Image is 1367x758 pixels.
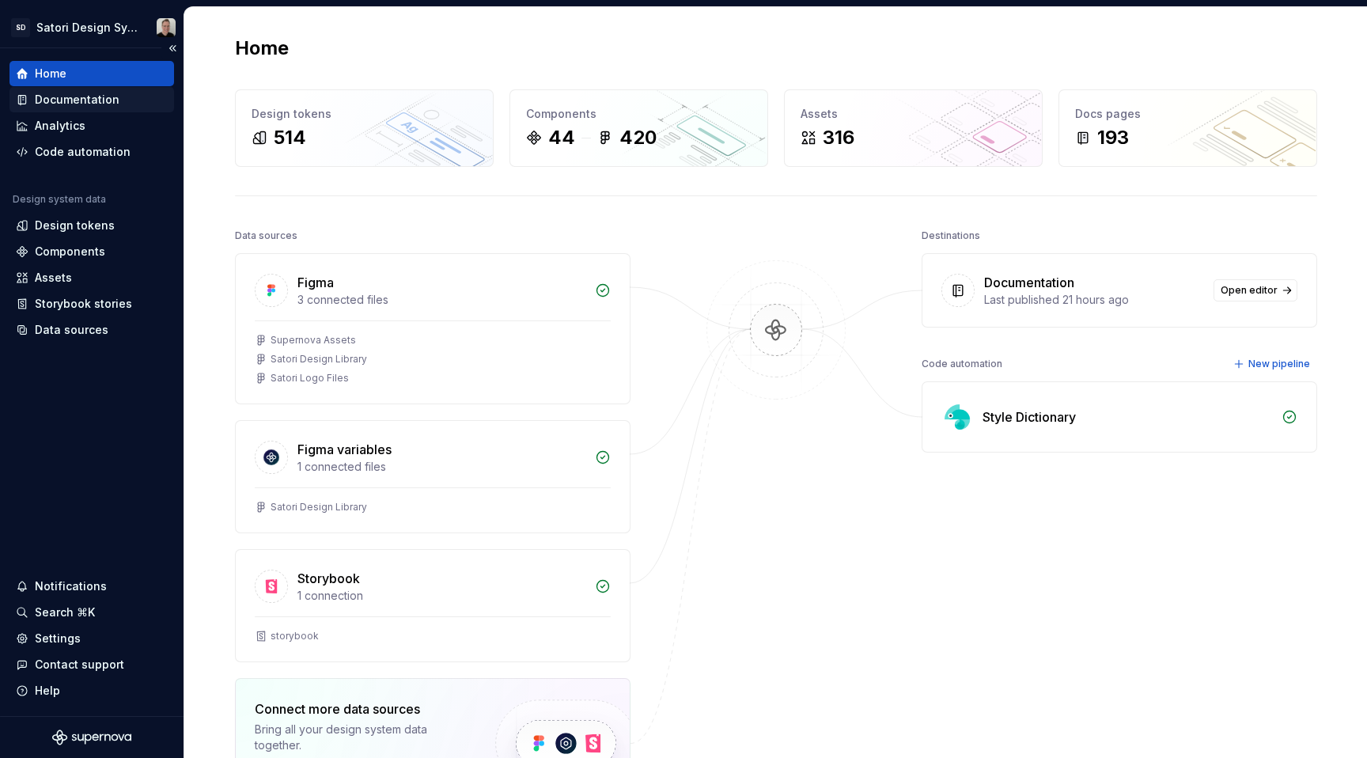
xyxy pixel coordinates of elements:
[271,353,367,366] div: Satori Design Library
[9,213,174,238] a: Design tokens
[9,113,174,138] a: Analytics
[161,37,184,59] button: Collapse sidebar
[1221,284,1278,297] span: Open editor
[35,296,132,312] div: Storybook stories
[297,588,585,604] div: 1 connection
[35,118,85,134] div: Analytics
[35,322,108,338] div: Data sources
[255,699,468,718] div: Connect more data sources
[35,578,107,594] div: Notifications
[35,683,60,699] div: Help
[235,253,630,404] a: Figma3 connected filesSupernova AssetsSatori Design LibrarySatori Logo Files
[13,193,106,206] div: Design system data
[3,10,180,44] button: SDSatori Design SystemAlan Gornick
[11,18,30,37] div: SD
[801,106,1026,122] div: Assets
[235,89,494,167] a: Design tokens514
[271,501,367,514] div: Satori Design Library
[922,225,980,247] div: Destinations
[9,239,174,264] a: Components
[297,459,585,475] div: 1 connected files
[271,334,356,347] div: Supernova Assets
[9,61,174,86] a: Home
[252,106,477,122] div: Design tokens
[9,291,174,316] a: Storybook stories
[35,92,119,108] div: Documentation
[9,265,174,290] a: Assets
[984,292,1204,308] div: Last published 21 hours ago
[823,125,854,150] div: 316
[9,317,174,343] a: Data sources
[157,18,176,37] img: Alan Gornick
[52,730,131,745] svg: Supernova Logo
[35,66,66,81] div: Home
[235,420,630,533] a: Figma variables1 connected filesSatori Design Library
[297,440,392,459] div: Figma variables
[271,372,349,385] div: Satori Logo Files
[271,630,319,642] div: storybook
[983,407,1076,426] div: Style Dictionary
[235,225,297,247] div: Data sources
[9,139,174,165] a: Code automation
[235,549,630,662] a: Storybook1 connectionstorybook
[35,631,81,646] div: Settings
[1214,279,1297,301] a: Open editor
[784,89,1043,167] a: Assets316
[35,270,72,286] div: Assets
[548,125,575,150] div: 44
[255,722,468,753] div: Bring all your design system data together.
[1075,106,1301,122] div: Docs pages
[984,273,1074,292] div: Documentation
[235,36,289,61] h2: Home
[36,20,138,36] div: Satori Design System
[297,273,334,292] div: Figma
[619,125,657,150] div: 420
[9,600,174,625] button: Search ⌘K
[297,569,360,588] div: Storybook
[297,292,585,308] div: 3 connected files
[9,678,174,703] button: Help
[1097,125,1129,150] div: 193
[274,125,306,150] div: 514
[1058,89,1317,167] a: Docs pages193
[35,218,115,233] div: Design tokens
[35,244,105,260] div: Components
[35,657,124,673] div: Contact support
[9,626,174,651] a: Settings
[9,652,174,677] button: Contact support
[9,574,174,599] button: Notifications
[1229,353,1317,375] button: New pipeline
[509,89,768,167] a: Components44420
[9,87,174,112] a: Documentation
[526,106,752,122] div: Components
[1248,358,1310,370] span: New pipeline
[35,144,131,160] div: Code automation
[35,605,95,620] div: Search ⌘K
[922,353,1002,375] div: Code automation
